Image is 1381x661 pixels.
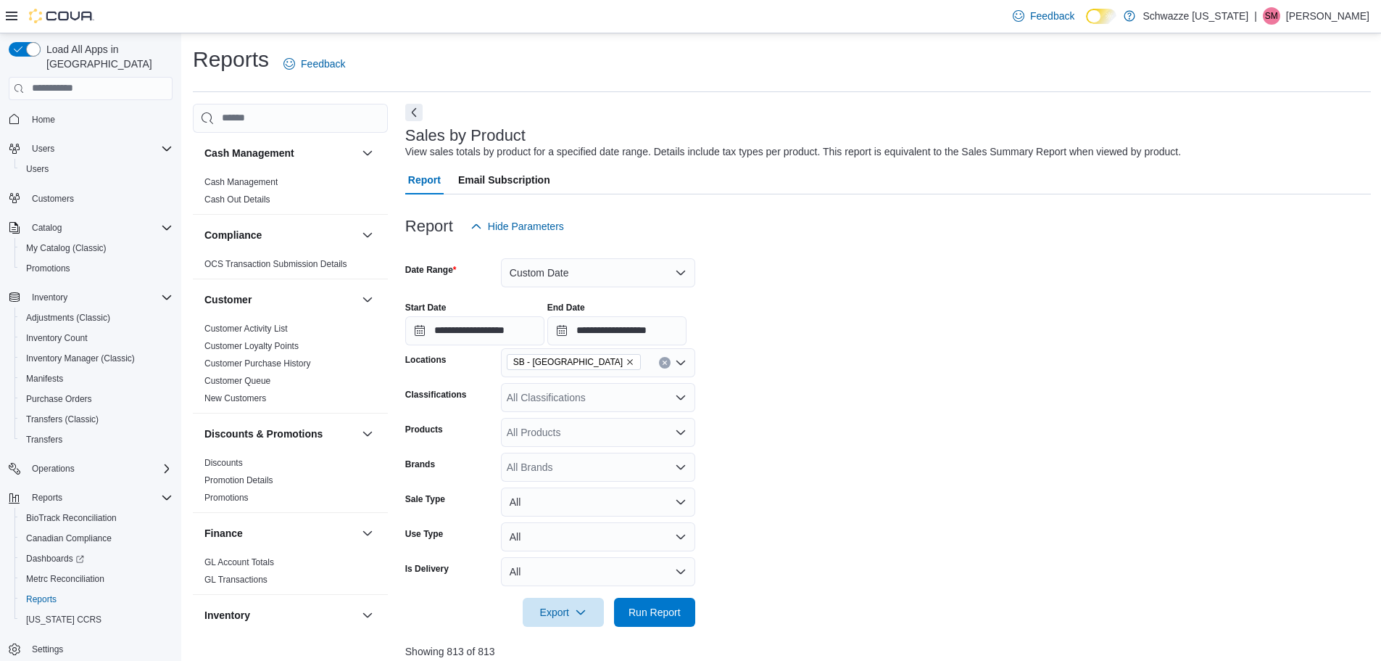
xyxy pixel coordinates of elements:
span: BioTrack Reconciliation [26,512,117,524]
span: Promotions [20,260,173,277]
span: Promotions [26,263,70,274]
div: Sarah McDole [1263,7,1280,25]
a: Discounts [204,458,243,468]
p: Schwazze [US_STATE] [1142,7,1248,25]
button: Custom Date [501,258,695,287]
h1: Reports [193,45,269,74]
span: Settings [32,644,63,655]
span: Customers [26,189,173,208]
button: Cash Management [204,146,356,160]
span: Report [408,165,441,194]
span: Customer Loyalty Points [204,340,299,352]
a: Feedback [278,49,351,78]
a: Promotions [204,493,249,503]
a: Promotions [20,260,76,277]
span: Settings [26,640,173,658]
a: GL Account Totals [204,557,274,567]
span: BioTrack Reconciliation [20,509,173,527]
a: [US_STATE] CCRS [20,611,107,628]
h3: Customer [204,292,252,307]
button: My Catalog (Classic) [14,238,178,258]
span: Purchase Orders [26,393,92,405]
span: Home [32,114,55,126]
button: Compliance [204,228,356,242]
span: Canadian Compliance [20,530,173,547]
button: Compliance [359,226,376,244]
a: New Customers [204,393,266,403]
span: Dashboards [26,553,84,564]
span: Load All Apps in [GEOGRAPHIC_DATA] [41,42,173,71]
span: New Customers [204,393,266,404]
span: Transfers (Classic) [26,414,99,425]
button: Reports [3,488,178,508]
span: Export [531,598,595,627]
div: Discounts & Promotions [193,454,388,512]
button: Catalog [26,219,67,237]
span: Reports [32,492,62,504]
button: Inventory [204,608,356,623]
a: Users [20,160,54,178]
button: Next [405,104,423,121]
a: Customer Queue [204,376,270,386]
a: Customers [26,190,80,208]
span: Inventory Manager (Classic) [26,353,135,364]
a: Customer Activity List [204,324,288,334]
button: Clear input [659,357,671,369]
span: Catalog [26,219,173,237]
label: Date Range [405,264,457,276]
p: Showing 813 of 813 [405,644,1371,659]
a: Transfers (Classic) [20,411,104,428]
button: Customer [359,291,376,308]
a: Home [26,111,61,128]
img: Cova [29,9,94,23]
span: Users [26,163,49,175]
label: Products [405,424,443,435]
span: Home [26,110,173,128]
a: Settings [26,641,69,658]
button: Transfers [14,430,178,450]
span: Users [26,140,173,157]
a: Inventory Manager (Classic) [20,350,141,367]
span: Inventory Count [26,332,88,344]
span: Transfers [20,431,173,448]
button: Export [523,598,604,627]
label: Use Type [405,528,443,540]
span: Hide Parameters [488,219,564,234]
span: Customer Queue [204,375,270,387]
button: Adjustments (Classic) [14,308,178,328]
button: Inventory [359,607,376,624]
span: Cash Out Details [204,194,270,205]
span: Promotion Details [204,475,273,486]
button: Users [3,139,178,159]
a: Customer Loyalty Points [204,341,299,351]
h3: Inventory [204,608,250,623]
span: Customers [32,193,74,205]
a: GL Transactions [204,575,268,585]
a: Purchase Orders [20,390,98,408]
a: Reports [20,591,62,608]
a: Metrc Reconciliation [20,570,110,588]
button: Open list of options [675,461,687,473]
button: All [501,488,695,517]
span: Reports [20,591,173,608]
span: Inventory [32,292,67,303]
span: OCS Transaction Submission Details [204,258,347,270]
span: Canadian Compliance [26,533,112,544]
span: Customer Purchase History [204,358,311,369]
span: Operations [26,460,173,477]
button: Canadian Compliance [14,528,178,549]
button: Home [3,109,178,130]
a: Customer Purchase History [204,358,311,369]
h3: Cash Management [204,146,294,160]
span: Cash Management [204,176,278,188]
span: Manifests [20,370,173,387]
button: All [501,557,695,586]
button: Customer [204,292,356,307]
p: [PERSON_NAME] [1286,7,1369,25]
a: Manifests [20,370,69,387]
button: Open list of options [675,357,687,369]
span: SB - [GEOGRAPHIC_DATA] [513,355,623,369]
button: Purchase Orders [14,389,178,409]
label: Classifications [405,389,467,401]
